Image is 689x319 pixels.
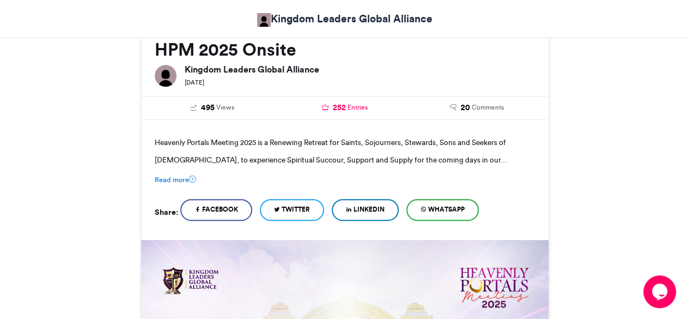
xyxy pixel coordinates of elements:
[185,79,204,86] small: [DATE]
[155,65,176,87] img: Kingdom Leaders Global Alliance
[353,204,385,214] span: LinkedIn
[260,199,324,221] a: Twitter
[347,103,367,112] span: Entries
[155,174,196,185] a: Read more
[155,205,178,219] h5: Share:
[406,199,479,221] a: WhatsApp
[180,199,252,221] a: Facebook
[155,102,271,114] a: 495 Views
[155,40,535,59] h2: HPM 2025 Onsite
[257,11,432,27] a: Kingdom Leaders Global Alliance
[332,199,399,221] a: LinkedIn
[257,13,271,27] img: Kingdom Leaders Global Alliance
[216,103,234,112] span: Views
[201,102,215,114] span: 495
[428,204,465,214] span: WhatsApp
[461,102,470,114] span: 20
[472,103,504,112] span: Comments
[155,134,535,168] p: Heavenly Portals Meeting 2025 is a Renewing Retreat for Saints, Sojourners, Stewards, Sons and Se...
[282,204,310,214] span: Twitter
[185,65,535,74] h6: Kingdom Leaders Global Alliance
[643,275,678,308] iframe: chat widget
[419,102,535,114] a: 20 Comments
[286,102,403,114] a: 252 Entries
[202,204,238,214] span: Facebook
[332,102,345,114] span: 252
